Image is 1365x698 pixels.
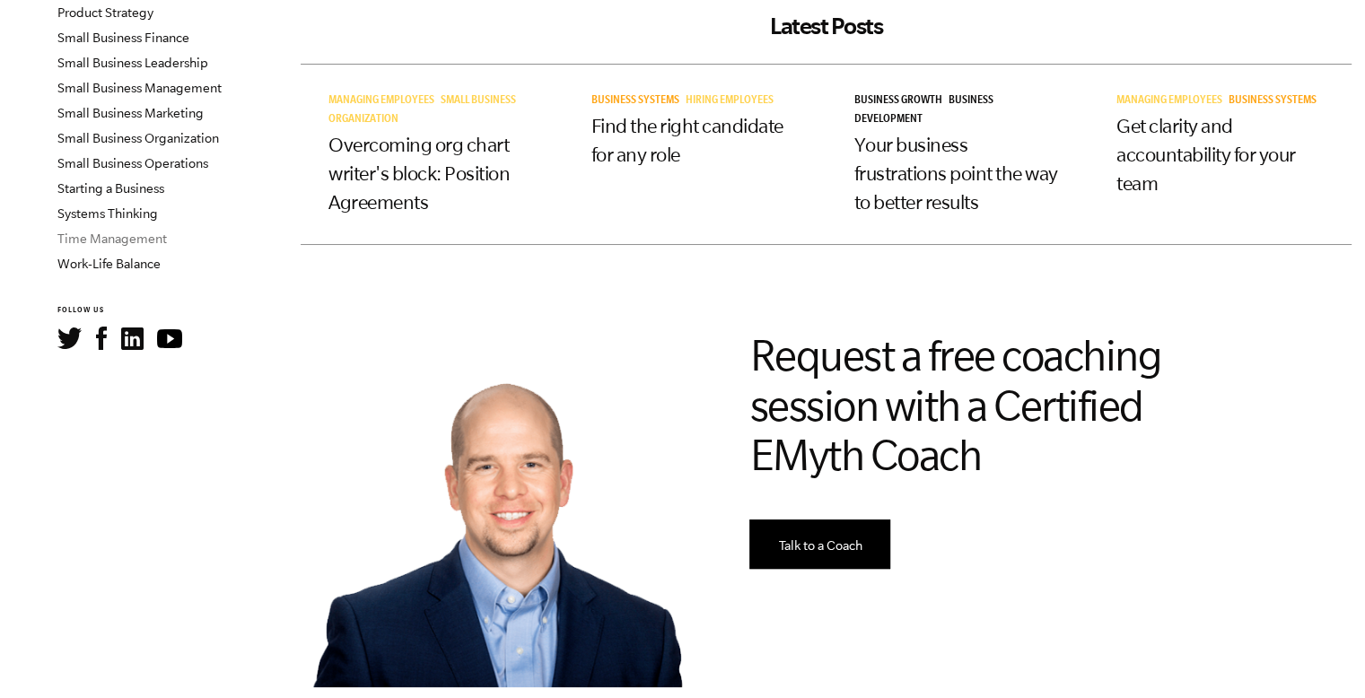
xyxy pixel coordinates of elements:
a: Small Business Management [57,81,222,95]
img: Twitter [57,327,82,349]
a: Small Business Finance [57,31,189,45]
a: Your business frustrations point the way to better results [854,134,1058,213]
a: Small Business Leadership [57,56,208,70]
a: Get clarity and accountability for your team [1116,115,1296,194]
h2: Latest Posts [301,13,1352,39]
span: Business Growth [854,95,942,108]
a: Business Growth [854,95,949,108]
img: Smart Business Coach [301,331,696,687]
span: Business Systems [591,95,679,108]
a: Managing Employees [1116,95,1229,108]
span: Business Systems [1229,95,1317,108]
span: Managing Employees [328,95,434,108]
span: Hiring Employees [686,95,774,108]
img: Facebook [96,327,107,350]
a: Find the right candidate for any role [591,115,783,165]
a: Small Business Organization [57,131,219,145]
a: Talk to a Coach [749,519,890,569]
a: Time Management [57,231,167,246]
span: Managing Employees [1116,95,1222,108]
a: Overcoming org chart writer's block: Position Agreements [328,134,510,213]
a: Small Business Operations [57,156,208,170]
a: Business Systems [591,95,686,108]
a: Hiring Employees [686,95,780,108]
a: Business Development [854,95,993,127]
a: Business Systems [1229,95,1323,108]
img: YouTube [157,329,182,348]
img: LinkedIn [121,327,144,350]
h6: FOLLOW US [57,305,274,317]
span: Talk to a Coach [778,538,862,553]
a: Managing Employees [328,95,441,108]
h2: Request a free coaching session with a Certified EMyth Coach [749,331,1216,480]
a: Work-Life Balance [57,257,161,271]
a: Systems Thinking [57,206,158,221]
a: Starting a Business [57,181,164,196]
a: Product Strategy [57,5,153,20]
a: Small Business Marketing [57,106,204,120]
